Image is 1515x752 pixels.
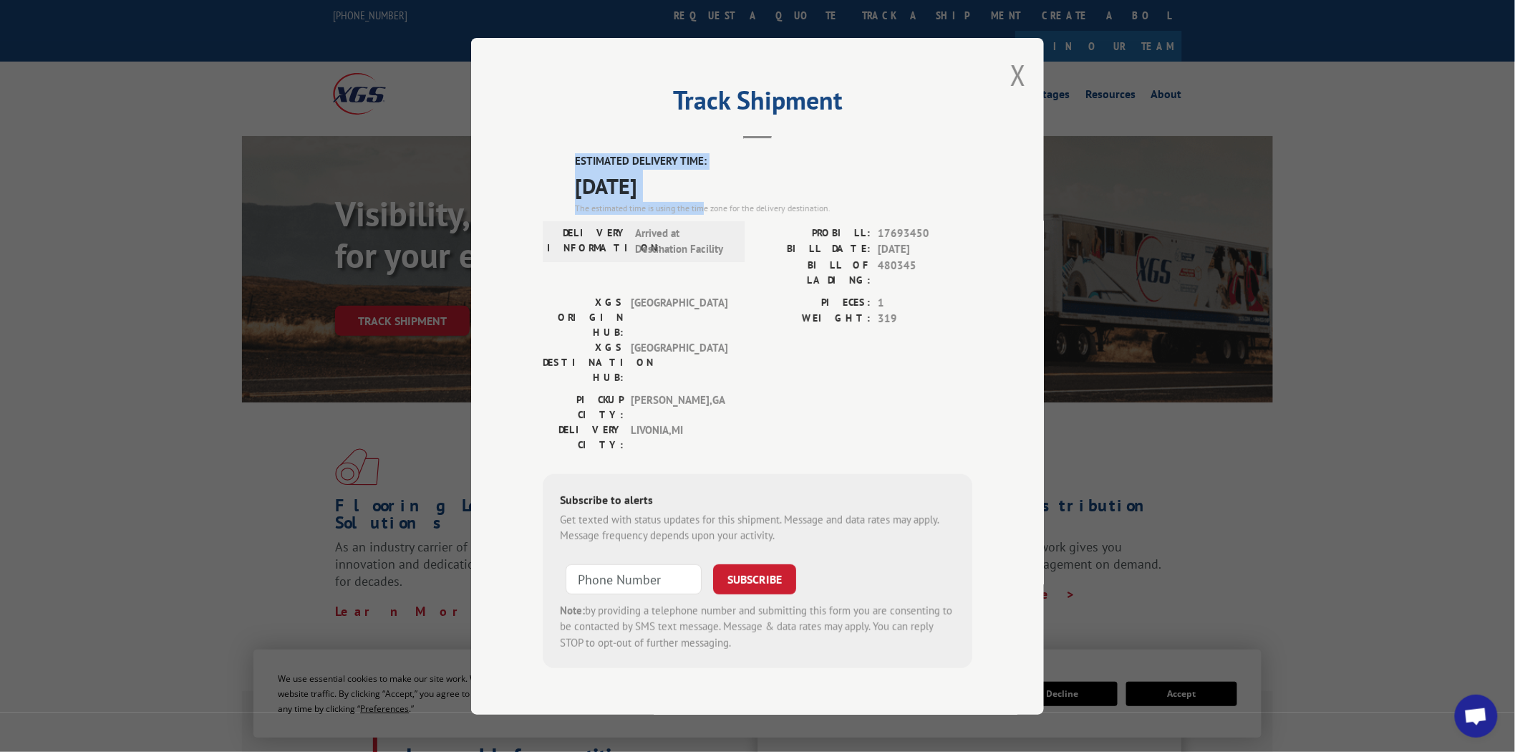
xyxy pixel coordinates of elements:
[878,311,972,327] span: 319
[560,511,955,544] div: Get texted with status updates for this shipment. Message and data rates may apply. Message frequ...
[575,201,972,214] div: The estimated time is using the time zone for the delivery destination.
[878,225,972,241] span: 17693450
[757,225,871,241] label: PROBILL:
[543,422,624,452] label: DELIVERY CITY:
[635,225,732,257] span: Arrived at Destination Facility
[631,294,727,339] span: [GEOGRAPHIC_DATA]
[547,225,628,257] label: DELIVERY INFORMATION:
[878,257,972,287] span: 480345
[560,491,955,511] div: Subscribe to alerts
[575,169,972,201] span: [DATE]
[713,564,796,594] button: SUBSCRIBE
[1455,695,1498,738] div: Open chat
[878,294,972,311] span: 1
[575,153,972,170] label: ESTIMATED DELIVERY TIME:
[757,311,871,327] label: WEIGHT:
[757,294,871,311] label: PIECES:
[631,392,727,422] span: [PERSON_NAME] , GA
[543,294,624,339] label: XGS ORIGIN HUB:
[757,241,871,258] label: BILL DATE:
[878,241,972,258] span: [DATE]
[757,257,871,287] label: BILL OF LADING:
[560,603,585,617] strong: Note:
[560,602,955,651] div: by providing a telephone number and submitting this form you are consenting to be contacted by SM...
[566,564,702,594] input: Phone Number
[1010,56,1026,94] button: Close modal
[543,339,624,385] label: XGS DESTINATION HUB:
[543,90,972,117] h2: Track Shipment
[543,392,624,422] label: PICKUP CITY:
[631,339,727,385] span: [GEOGRAPHIC_DATA]
[631,422,727,452] span: LIVONIA , MI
